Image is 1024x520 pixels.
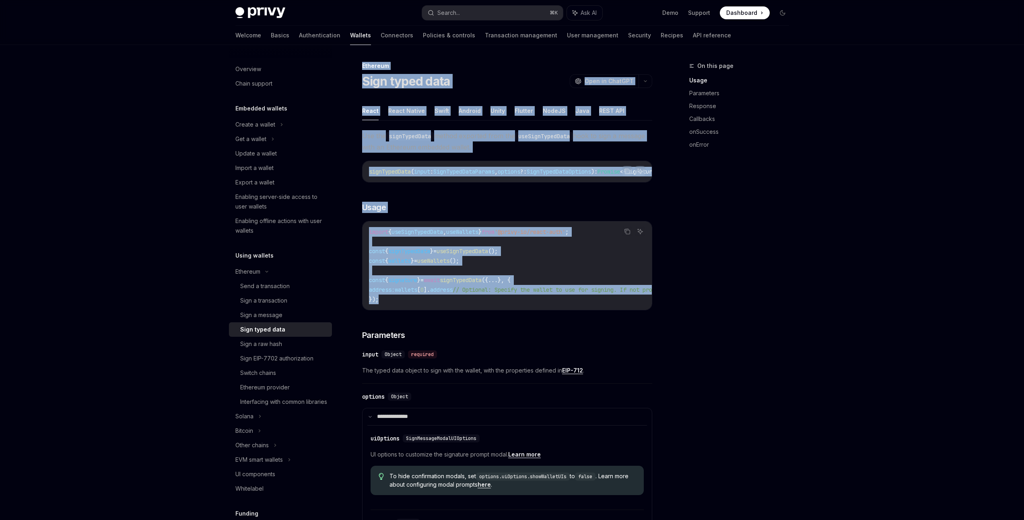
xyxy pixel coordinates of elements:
[446,228,478,235] span: useWallets
[488,248,498,255] span: ();
[550,10,558,16] span: ⌘ K
[235,104,287,113] h5: Embedded wallets
[235,484,264,493] div: Whitelabel
[381,26,413,45] a: Connectors
[688,9,710,17] a: Support
[515,101,533,120] button: Flutter
[386,132,434,141] code: signTypedData
[437,248,488,255] span: useSignTypedData
[235,440,269,450] div: Other chains
[498,168,520,175] span: options
[562,367,583,374] a: EIP-712
[567,26,618,45] a: User management
[598,168,620,175] span: Promise
[478,481,491,488] a: here
[229,351,332,366] a: Sign EIP-7702 authorization
[424,286,430,293] span: ].
[379,473,384,480] svg: Tip
[362,393,385,401] div: options
[565,228,569,235] span: ;
[229,279,332,293] a: Send a transaction
[229,395,332,409] a: Interfacing with common libraries
[369,228,388,235] span: import
[395,286,417,293] span: wallets
[420,276,424,284] span: =
[693,26,731,45] a: API reference
[543,101,566,120] button: NodeJS
[635,226,645,237] button: Ask AI
[508,451,541,458] a: Learn more
[408,350,437,358] div: required
[575,473,595,481] code: false
[229,190,332,214] a: Enabling server-side access to user wallets
[424,276,440,284] span: await
[371,434,400,442] div: uiOptions
[417,257,449,264] span: useWallets
[689,74,795,87] a: Usage
[567,6,602,20] button: Ask AI
[362,101,379,120] button: React
[229,161,332,175] a: Import a wallet
[240,325,285,334] div: Sign typed data
[369,168,411,175] span: signTypedData
[570,74,639,88] button: Open in ChatGPT
[229,467,332,481] a: UI components
[494,228,565,235] span: '@privy-io/react-auth'
[391,393,408,400] span: Object
[229,293,332,308] a: Sign a transaction
[229,175,332,190] a: Export a wallet
[235,178,274,187] div: Export a wallet
[229,366,332,380] a: Switch chains
[515,132,573,141] code: useSignTypedData
[229,146,332,161] a: Update a wallet
[389,472,636,489] span: To hide confirmation modals, set to . Learn more about configuring modal prompts .
[443,228,446,235] span: ,
[585,77,634,85] span: Open in ChatGPT
[235,455,283,465] div: EVM smart wallets
[488,276,498,284] span: ...
[229,337,332,351] a: Sign a raw hash
[229,76,332,91] a: Chain support
[235,79,272,88] div: Chain support
[369,276,385,284] span: const
[476,473,570,481] code: options.uiOptions.showWalletUIs
[362,62,652,70] div: Ethereum
[478,228,482,235] span: }
[430,286,453,293] span: address
[362,202,386,213] span: Usage
[371,450,644,459] span: UI options to customize the signature prompt modal.
[697,61,733,71] span: On this page
[420,286,424,293] span: 0
[388,248,430,255] span: signTypedData
[240,354,313,363] div: Sign EIP-7702 authorization
[391,228,443,235] span: useSignTypedData
[235,216,327,235] div: Enabling offline actions with user wallets
[414,168,430,175] span: input
[485,26,557,45] a: Transaction management
[689,125,795,138] a: onSuccess
[229,214,332,238] a: Enabling offline actions with user wallets
[430,248,433,255] span: }
[229,62,332,76] a: Overview
[581,9,597,17] span: Ask AI
[235,163,274,173] div: Import a wallet
[494,168,498,175] span: ,
[385,257,388,264] span: {
[362,366,652,375] span: The typed data object to sign with the wallet, with the properties defined in .
[235,509,258,518] h5: Funding
[235,192,327,211] div: Enabling server-side access to user wallets
[235,426,253,436] div: Bitcoin
[449,257,459,264] span: ();
[240,296,287,305] div: Sign a transaction
[388,101,425,120] button: React Native
[229,380,332,395] a: Ethereum provider
[635,166,645,176] button: Ask AI
[689,138,795,151] a: onError
[482,276,488,284] span: ({
[362,130,652,153] span: Use the method exported from the hook to sign a message with an Ethereum embedded wallet.
[235,7,285,18] img: dark logo
[411,168,414,175] span: (
[229,322,332,337] a: Sign typed data
[385,248,388,255] span: {
[271,26,289,45] a: Basics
